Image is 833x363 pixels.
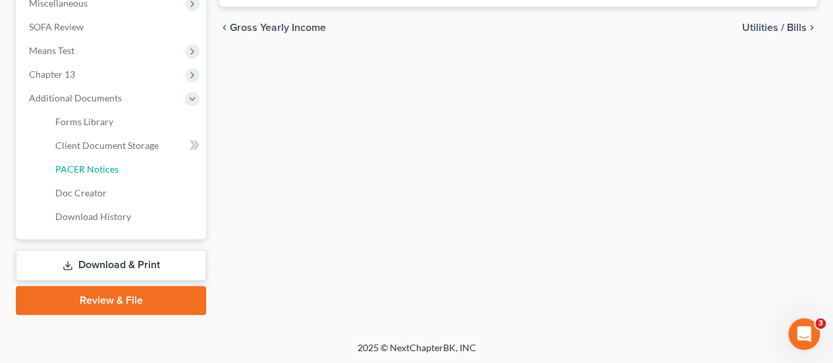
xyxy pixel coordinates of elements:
a: Client Document Storage [45,134,206,157]
span: PACER Notices [55,163,119,175]
i: chevron_right [807,22,817,33]
a: Download & Print [16,250,206,281]
span: Forms Library [55,116,113,127]
a: Forms Library [45,110,206,134]
span: Client Document Storage [55,140,159,151]
span: SOFA Review [29,21,84,32]
a: Download History [45,205,206,229]
span: Additional Documents [29,92,122,103]
span: Utilities / Bills [742,22,807,33]
span: Gross Yearly Income [230,22,326,33]
button: chevron_left Gross Yearly Income [219,22,326,33]
a: PACER Notices [45,157,206,181]
span: Means Test [29,45,74,56]
a: SOFA Review [18,15,206,39]
span: Chapter 13 [29,69,75,80]
a: Doc Creator [45,181,206,205]
a: Review & File [16,286,206,315]
button: Utilities / Bills chevron_right [742,22,817,33]
span: 3 [815,318,826,329]
i: chevron_left [219,22,230,33]
span: Doc Creator [55,187,107,198]
span: Download History [55,211,131,222]
iframe: Intercom live chat [788,318,820,350]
